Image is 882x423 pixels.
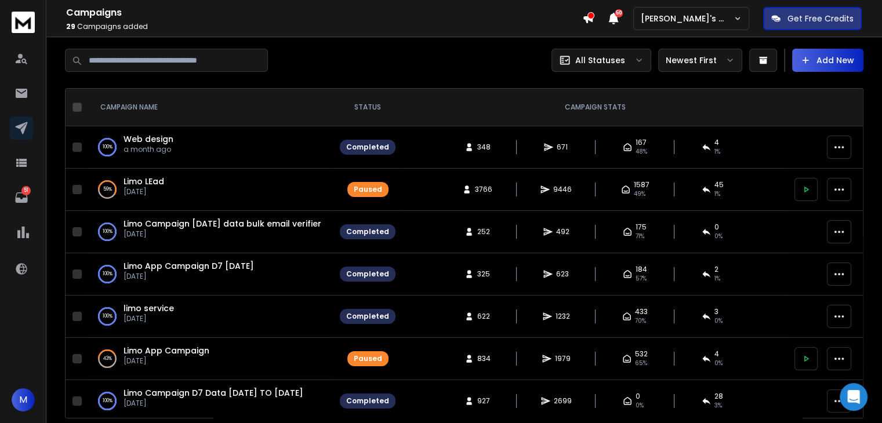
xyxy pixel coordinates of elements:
span: 65 % [635,359,647,368]
p: a month ago [124,145,173,154]
div: Completed [346,312,389,321]
span: 1587 [634,180,649,189]
span: 0 % [714,316,723,326]
span: 57 % [636,274,647,283]
span: 4 [714,138,719,147]
span: 3 % [714,401,722,410]
p: 100 % [103,311,112,322]
a: Limo App Campaign [124,345,209,356]
p: 100 % [103,268,112,280]
span: 492 [556,227,569,236]
td: 100%Web designa month ago [86,126,333,169]
span: 0 % [714,359,723,368]
button: M [12,388,35,411]
span: 0 [714,223,719,232]
p: Campaigns added [66,22,582,31]
p: Get Free Credits [787,13,854,24]
span: 532 [635,349,648,359]
button: Add New [792,49,863,72]
a: Web design [124,133,173,145]
div: Completed [346,269,389,279]
button: Newest First [658,49,742,72]
th: CAMPAIGN STATS [402,89,787,126]
div: Completed [346,396,389,406]
span: 1979 [555,354,571,363]
img: logo [12,12,35,33]
div: Completed [346,143,389,152]
p: 59 % [103,184,112,195]
span: 2 [714,265,718,274]
span: 623 [556,269,569,279]
span: 1232 [556,312,570,321]
p: [DATE] [124,399,303,408]
span: 671 [557,143,568,152]
span: 325 [477,269,490,279]
span: 1 % [714,147,720,156]
span: 167 [636,138,647,147]
span: 927 [477,396,490,406]
div: Completed [346,227,389,236]
span: 50 [615,9,623,17]
p: 100 % [103,395,112,407]
span: 29 [66,21,75,31]
th: STATUS [333,89,402,126]
button: Get Free Credits [763,7,862,30]
a: Limo LEad [124,176,164,187]
span: 48 % [636,147,647,156]
span: 45 [714,180,724,189]
span: 622 [477,312,490,321]
span: 0 [636,392,640,401]
h1: Campaigns [66,6,582,20]
p: 100 % [103,226,112,238]
span: 49 % [634,189,645,199]
a: limo service [124,302,174,314]
span: 2699 [554,396,572,406]
span: 834 [477,354,491,363]
span: 71 % [636,232,644,241]
span: 348 [477,143,491,152]
a: Limo Campaign [DATE] data bulk email verifier [124,218,321,229]
p: 100 % [103,141,112,153]
p: [DATE] [124,356,209,366]
span: 70 % [635,316,646,326]
span: 433 [635,307,648,316]
span: 0 % [714,232,723,241]
a: Limo App Campaign D7 [DATE] [124,260,254,272]
p: [PERSON_NAME]'s Workspace [641,13,734,24]
th: CAMPAIGN NAME [86,89,333,126]
p: [DATE] [124,187,164,196]
td: 43%Limo App Campaign[DATE] [86,338,333,380]
td: 59%Limo LEad[DATE] [86,169,333,211]
p: 51 [21,186,31,195]
td: 100%Limo Campaign D7 Data [DATE] TO [DATE][DATE] [86,380,333,422]
span: 28 [714,392,723,401]
p: All Statuses [575,54,625,66]
div: Paused [354,185,382,194]
span: 1 % [714,274,720,283]
span: 175 [636,223,647,232]
td: 100%limo service[DATE] [86,296,333,338]
span: 1 % [714,189,720,199]
span: 4 [714,349,719,359]
p: [DATE] [124,229,321,239]
p: [DATE] [124,314,174,323]
span: 184 [636,265,647,274]
a: 51 [10,186,33,209]
span: 3 [714,307,718,316]
td: 100%Limo App Campaign D7 [DATE][DATE] [86,253,333,296]
a: Limo Campaign D7 Data [DATE] TO [DATE] [124,387,303,399]
span: 0% [636,401,644,410]
span: 252 [477,227,490,236]
span: 9446 [553,185,572,194]
p: [DATE] [124,272,254,281]
td: 100%Limo Campaign [DATE] data bulk email verifier[DATE] [86,211,333,253]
